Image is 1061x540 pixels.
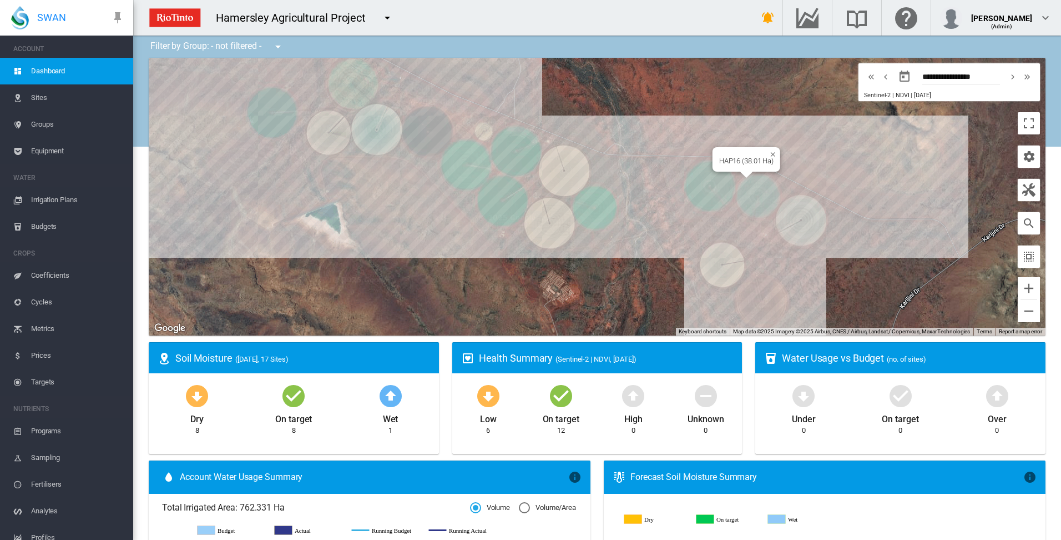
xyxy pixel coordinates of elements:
[13,169,124,187] span: WATER
[162,502,470,514] span: Total Irrigated Area: 762.331 Ha
[733,328,970,334] span: Map data ©2025 Imagery ©2025 Airbus, CNES / Airbus, Landsat / Copernicus, Maxar Technologies
[768,514,831,524] g: Wet
[988,409,1007,426] div: Over
[568,471,582,484] md-icon: icon-information
[984,382,1011,409] md-icon: icon-arrow-up-bold-circle
[31,342,124,369] span: Prices
[696,514,760,524] g: On target
[995,426,999,436] div: 0
[543,409,579,426] div: On target
[216,10,376,26] div: Hamersley Agricultural Project
[180,471,568,483] span: Account Water Usage Summary
[429,526,495,536] g: Running Actual
[461,352,474,365] md-icon: icon-heart-box-outline
[31,369,124,396] span: Targets
[31,58,124,84] span: Dashboard
[631,426,635,436] div: 0
[158,352,171,365] md-icon: icon-map-marker-radius
[1018,300,1040,322] button: Zoom out
[766,147,774,155] button: Close
[1007,70,1019,83] md-icon: icon-chevron-right
[893,66,916,88] button: md-calendar
[31,262,124,289] span: Coefficients
[13,400,124,418] span: NUTRIENTS
[175,351,430,365] div: Soil Moisture
[31,289,124,316] span: Cycles
[864,92,909,99] span: Sentinel-2 | NDVI
[31,187,124,213] span: Irrigation Plans
[882,409,918,426] div: On target
[31,418,124,444] span: Programs
[790,382,817,409] md-icon: icon-arrow-down-bold-circle
[688,409,724,426] div: Unknown
[630,471,1023,483] div: Forecast Soil Moisture Summary
[794,11,821,24] md-icon: Go to the Data Hub
[275,409,312,426] div: On target
[352,526,418,536] g: Running Budget
[267,36,289,58] button: icon-menu-down
[878,70,893,83] button: icon-chevron-left
[761,11,775,24] md-icon: icon-bell-ring
[388,426,392,436] div: 1
[1023,471,1037,484] md-icon: icon-information
[1020,70,1034,83] button: icon-chevron-double-right
[624,409,643,426] div: High
[31,84,124,111] span: Sites
[613,471,626,484] md-icon: icon-thermometer-lines
[977,328,992,334] a: Terms
[880,70,892,83] md-icon: icon-chevron-left
[893,11,919,24] md-icon: Click here for help
[31,316,124,342] span: Metrics
[865,70,877,83] md-icon: icon-chevron-double-left
[757,7,779,29] button: icon-bell-ring
[679,328,726,336] button: Keyboard shortcuts
[31,138,124,164] span: Equipment
[911,92,931,99] span: | [DATE]
[864,70,878,83] button: icon-chevron-double-left
[1018,112,1040,134] button: Toggle fullscreen view
[1006,70,1020,83] button: icon-chevron-right
[13,244,124,262] span: CROPS
[898,426,902,436] div: 0
[1018,146,1040,168] button: icon-cog
[111,11,124,24] md-icon: icon-pin
[1018,212,1040,234] button: icon-magnify
[142,36,292,58] div: Filter by Group: - not filtered -
[275,526,341,536] g: Actual
[843,11,870,24] md-icon: Search the knowledge base
[11,6,29,29] img: SWAN-Landscape-Logo-Colour-drop.png
[280,382,307,409] md-icon: icon-checkbox-marked-circle
[377,382,404,409] md-icon: icon-arrow-up-bold-circle
[999,328,1042,334] a: Report a map error
[519,503,576,513] md-radio-button: Volume/Area
[624,514,688,524] g: Dry
[548,382,574,409] md-icon: icon-checkbox-marked-circle
[31,213,124,240] span: Budgets
[31,111,124,138] span: Groups
[782,351,1037,365] div: Water Usage vs Budget
[37,11,66,24] span: SWAN
[475,382,502,409] md-icon: icon-arrow-down-bold-circle
[971,8,1032,19] div: [PERSON_NAME]
[991,23,1013,29] span: (Admin)
[1018,246,1040,268] button: icon-select-all
[198,526,264,536] g: Budget
[555,355,636,363] span: (Sentinel-2 | NDVI, [DATE])
[1021,70,1033,83] md-icon: icon-chevron-double-right
[151,321,188,336] img: Google
[1022,150,1035,163] md-icon: icon-cog
[13,40,124,58] span: ACCOUNT
[376,7,398,29] button: icon-menu-down
[704,426,708,436] div: 0
[195,426,199,436] div: 8
[31,471,124,498] span: Fertilisers
[292,426,296,436] div: 8
[184,382,210,409] md-icon: icon-arrow-down-bold-circle
[764,352,777,365] md-icon: icon-cup-water
[940,7,962,29] img: profile.jpg
[383,409,398,426] div: Wet
[887,382,914,409] md-icon: icon-checkbox-marked-circle
[802,426,806,436] div: 0
[145,4,205,32] img: ZPXdBAAAAAElFTkSuQmCC
[479,351,734,365] div: Health Summary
